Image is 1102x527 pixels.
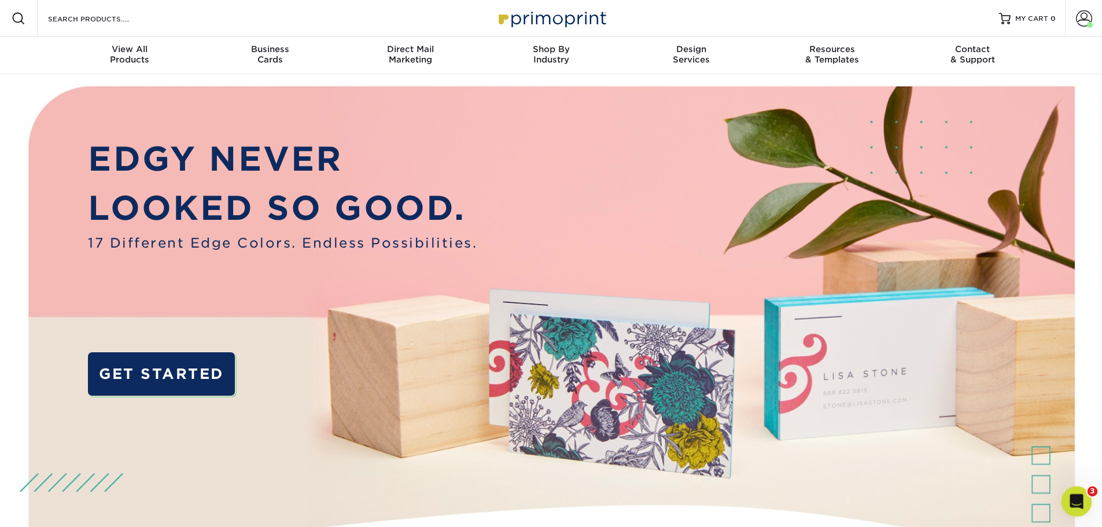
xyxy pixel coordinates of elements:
[621,44,762,54] span: Design
[481,44,621,54] span: Shop By
[481,37,621,74] a: Shop ByIndustry
[88,352,234,396] a: GET STARTED
[762,44,902,65] div: & Templates
[60,44,200,65] div: Products
[88,134,477,184] p: EDGY NEVER
[1051,14,1056,23] span: 0
[60,44,200,54] span: View All
[340,44,481,54] span: Direct Mail
[621,37,762,74] a: DesignServices
[902,37,1043,74] a: Contact& Support
[200,44,340,65] div: Cards
[621,44,762,65] div: Services
[47,12,160,25] input: SEARCH PRODUCTS.....
[200,37,340,74] a: BusinessCards
[60,37,200,74] a: View AllProducts
[340,37,481,74] a: Direct MailMarketing
[481,44,621,65] div: Industry
[902,44,1043,54] span: Contact
[762,37,902,74] a: Resources& Templates
[1015,14,1048,24] span: MY CART
[762,44,902,54] span: Resources
[340,44,481,65] div: Marketing
[200,44,340,54] span: Business
[902,44,1043,65] div: & Support
[88,183,477,233] p: LOOKED SO GOOD.
[493,6,609,31] img: Primoprint
[88,233,477,253] span: 17 Different Edge Colors. Endless Possibilities.
[1088,487,1098,497] span: 3
[1062,487,1092,517] iframe: Intercom live chat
